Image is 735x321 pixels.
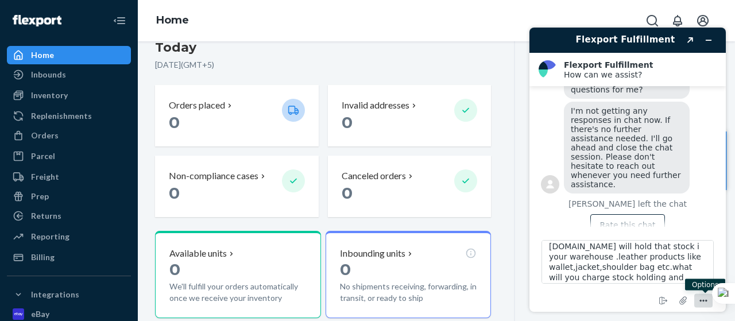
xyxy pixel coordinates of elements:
[169,99,225,112] p: Orders placed
[31,90,68,101] div: Inventory
[31,191,49,202] div: Prep
[155,85,319,146] button: Orders placed 0
[7,147,131,165] a: Parcel
[342,169,406,183] p: Canceled orders
[169,281,307,304] p: We'll fulfill your orders automatically once we receive your inventory
[7,46,131,64] a: Home
[7,126,131,145] a: Orders
[169,183,180,203] span: 0
[7,207,131,225] a: Returns
[7,187,131,206] a: Prep
[7,285,131,304] button: Integrations
[691,9,714,32] button: Open account menu
[7,107,131,125] a: Replenishments
[155,38,491,57] h3: Today
[342,99,409,112] p: Invalid addresses
[155,156,319,217] button: Non-compliance cases 0
[155,231,321,318] button: Available units0We'll fulfill your orders automatically once we receive your inventory
[342,113,353,132] span: 0
[328,156,492,217] button: Canceled orders 0
[31,130,59,141] div: Orders
[31,49,54,61] div: Home
[31,231,69,242] div: Reporting
[155,59,491,71] p: [DATE] ( GMT+5 )
[31,171,59,183] div: Freight
[31,252,55,263] div: Billing
[147,4,198,37] ol: breadcrumbs
[666,9,689,32] button: Open notifications
[7,168,131,186] a: Freight
[169,169,258,183] p: Non-compliance cases
[31,210,61,222] div: Returns
[169,113,180,132] span: 0
[7,248,131,266] a: Billing
[326,231,492,318] button: Inbounding units0No shipments receiving, forwarding, in transit, or ready to ship
[31,150,55,162] div: Parcel
[31,289,79,300] div: Integrations
[641,9,664,32] button: Open Search Box
[7,227,131,246] a: Reporting
[31,69,66,80] div: Inbounds
[328,85,492,146] button: Invalid addresses 0
[156,14,189,26] a: Home
[7,86,131,105] a: Inventory
[31,110,92,122] div: Replenishments
[342,183,353,203] span: 0
[340,260,351,279] span: 0
[340,281,477,304] p: No shipments receiving, forwarding, in transit, or ready to ship
[340,247,405,260] p: Inbounding units
[31,308,49,320] div: eBay
[13,15,61,26] img: Flexport logo
[7,65,131,84] a: Inbounds
[520,18,735,321] iframe: Find more information here
[108,9,131,32] button: Close Navigation
[169,247,227,260] p: Available units
[169,260,180,279] span: 0
[25,8,49,18] span: Chat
